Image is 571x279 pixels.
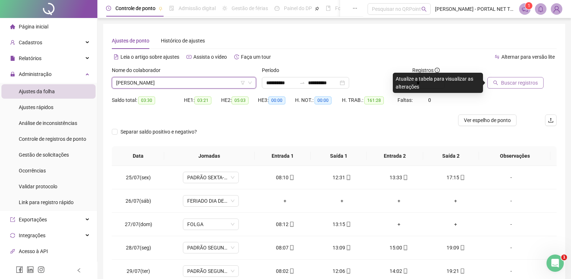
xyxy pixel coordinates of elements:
[262,244,308,252] div: 08:07
[479,146,550,166] th: Observações
[126,175,151,180] span: 25/07(sex)
[335,5,381,11] span: Folha de pagamento
[19,71,52,77] span: Administração
[19,40,42,45] span: Cadastros
[485,152,545,160] span: Observações
[241,81,245,85] span: filter
[433,197,479,205] div: +
[115,5,155,11] span: Controle de ponto
[5,3,18,17] button: go back
[490,267,532,275] div: -
[561,255,567,260] span: 1
[412,66,440,74] span: Registros
[262,220,308,228] div: 08:12
[289,222,294,227] span: mobile
[158,6,163,11] span: pushpin
[376,220,422,228] div: +
[106,6,111,11] span: clock-circle
[255,146,311,166] th: Entrada 1
[19,152,69,158] span: Gestão de solicitações
[16,266,23,273] span: facebook
[459,175,465,180] span: mobile
[10,72,15,77] span: lock
[19,104,53,110] span: Ajustes rápidos
[27,266,34,273] span: linkedin
[26,63,139,93] div: na aba financeiro, a proposta comercial esta para baixar como assinada, mas ao baixar não tem aquivo
[12,192,133,227] div: Para resolver essa situação, recomendo entrar em contato diretamente com o financeiro pelo e-mail...
[495,54,500,59] span: swap
[299,80,305,86] span: to
[76,268,82,273] span: left
[402,245,408,250] span: mobile
[19,217,47,222] span: Exportações
[433,174,479,181] div: 17:15
[10,24,15,29] span: home
[528,3,530,8] span: 1
[193,54,227,60] span: Assista o vídeo
[490,244,532,252] div: -
[234,54,239,59] span: history
[352,6,357,11] span: ellipsis
[241,54,271,60] span: Faça um tour
[459,245,465,250] span: mobile
[6,42,139,63] div: Ana diz…
[125,221,152,227] span: 27/07(dom)
[319,244,365,252] div: 13:09
[118,128,200,136] span: Separar saldo positivo e negativo?
[258,96,295,104] div: HE 3:
[12,128,133,149] div: No novo fluxo de contratação, após a assinatura ser concluída, a proposta pode ser baixada clican...
[551,4,562,14] img: 16953
[345,222,351,227] span: mobile
[319,267,365,275] div: 12:06
[284,5,312,11] span: Painel do DP
[493,80,498,85] span: search
[464,116,511,124] span: Ver espelho de ponto
[19,120,77,126] span: Análise de inconsistências
[127,268,150,274] span: 29/07(ter)
[345,245,351,250] span: mobile
[116,77,252,88] span: RAILSON GONCALVES SOARES
[262,267,308,275] div: 08:02
[295,96,342,104] div: H. NOT.:
[490,197,532,205] div: -
[113,3,127,17] button: Início
[342,96,397,104] div: H. TRAB.:
[19,248,48,254] span: Acesso à API
[19,199,74,205] span: Link para registro rápido
[376,197,422,205] div: +
[345,269,351,274] span: mobile
[19,55,41,61] span: Relatórios
[10,56,15,61] span: file
[35,4,46,9] h1: Ana
[522,6,528,12] span: notification
[262,66,284,74] label: Período
[548,117,554,123] span: upload
[393,73,483,93] div: Atualize a tabela para visualizar as alterações
[222,6,227,11] span: sun
[319,174,365,181] div: 12:31
[187,242,234,253] span: PADRÃO SEGUNDA A QUINTA
[319,197,365,205] div: +
[537,6,544,12] span: bell
[19,184,57,189] span: Validar protocolo
[319,220,365,228] div: 13:15
[221,96,258,104] div: HE 2:
[421,6,427,12] span: search
[262,197,308,205] div: +
[315,96,331,104] span: 00:00
[169,6,174,11] span: file-done
[490,220,532,228] div: -
[187,266,234,276] span: PADRÃO SEGUNDA A QUINTA
[112,38,149,44] span: Ajustes de ponto
[376,267,422,275] div: 14:02
[161,38,205,44] span: Histórico de ajustes
[12,46,82,53] div: Respondeu à sua pergunta?
[32,67,133,89] div: na aba financeiro, a proposta comercial esta para baixar como assinada, mas ao baixar não tem aquivo
[6,42,88,58] div: Respondeu à sua pergunta?
[546,255,564,272] iframe: Intercom live chat
[435,5,515,13] span: [PERSON_NAME] - PORTAL NET TELECOM SERVIÇOS DE INTER
[35,9,106,16] p: A equipe também pode ajudar
[268,96,285,104] span: 00:00
[315,6,319,11] span: pushpin
[289,175,294,180] span: mobile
